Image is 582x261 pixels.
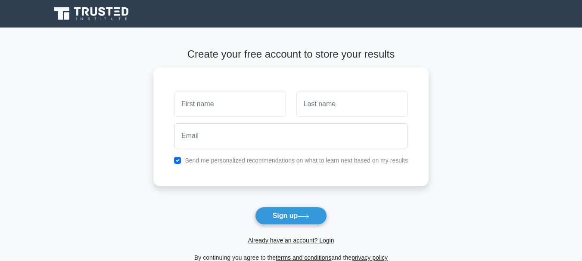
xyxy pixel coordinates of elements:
input: Email [174,123,408,148]
input: Last name [296,92,408,117]
a: privacy policy [352,254,388,261]
button: Sign up [255,207,327,225]
h4: Create your free account to store your results [153,48,429,61]
a: Already have an account? Login [248,237,334,244]
input: First name [174,92,286,117]
label: Send me personalized recommendations on what to learn next based on my results [185,157,408,164]
a: terms and conditions [276,254,331,261]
